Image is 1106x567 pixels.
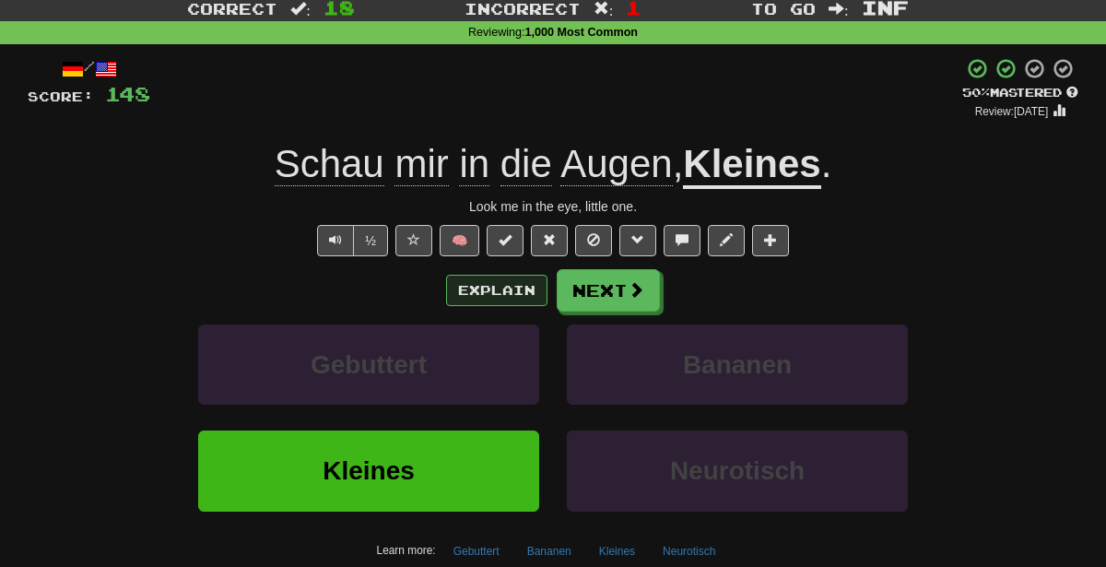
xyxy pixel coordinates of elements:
button: Edit sentence (alt+d) [708,225,745,256]
span: 148 [105,82,150,105]
span: Bananen [683,350,792,379]
span: , [275,142,684,185]
span: Score: [28,89,94,104]
button: Gebuttert [443,537,510,565]
span: in [459,142,489,186]
button: Grammar (alt+g) [619,225,656,256]
span: Augen [560,142,672,186]
div: Text-to-speech controls [313,225,388,256]
button: Ignore sentence (alt+i) [575,225,612,256]
button: Next [557,269,660,312]
button: Play sentence audio (ctl+space) [317,225,354,256]
u: Kleines [683,142,820,189]
span: mir [394,142,448,186]
span: die [500,142,552,186]
span: Schau [275,142,384,186]
button: Discuss sentence (alt+u) [664,225,700,256]
button: Set this sentence to 100% Mastered (alt+m) [487,225,524,256]
button: Add to collection (alt+a) [752,225,789,256]
div: / [28,57,150,80]
button: Kleines [589,537,645,565]
small: Learn more: [377,544,436,557]
button: Kleines [198,431,539,511]
button: Neurotisch [567,431,908,511]
button: Favorite sentence (alt+f) [395,225,432,256]
span: : [290,1,311,17]
span: Gebuttert [311,350,427,379]
button: 🧠 [440,225,479,256]
span: : [594,1,614,17]
button: Gebuttert [198,325,539,405]
span: : [829,1,849,17]
span: Neurotisch [670,456,805,485]
span: . [821,142,832,185]
small: Review: [DATE] [975,105,1049,118]
button: Neurotisch [653,537,725,565]
span: 50 % [962,85,990,100]
button: Explain [446,275,547,306]
button: ½ [353,225,388,256]
button: Reset to 0% Mastered (alt+r) [531,225,568,256]
button: Bananen [567,325,908,405]
div: Look me in the eye, little one. [28,197,1078,216]
div: Mastered [962,85,1078,101]
span: Kleines [323,456,415,485]
button: Bananen [517,537,582,565]
strong: 1,000 Most Common [525,26,638,39]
